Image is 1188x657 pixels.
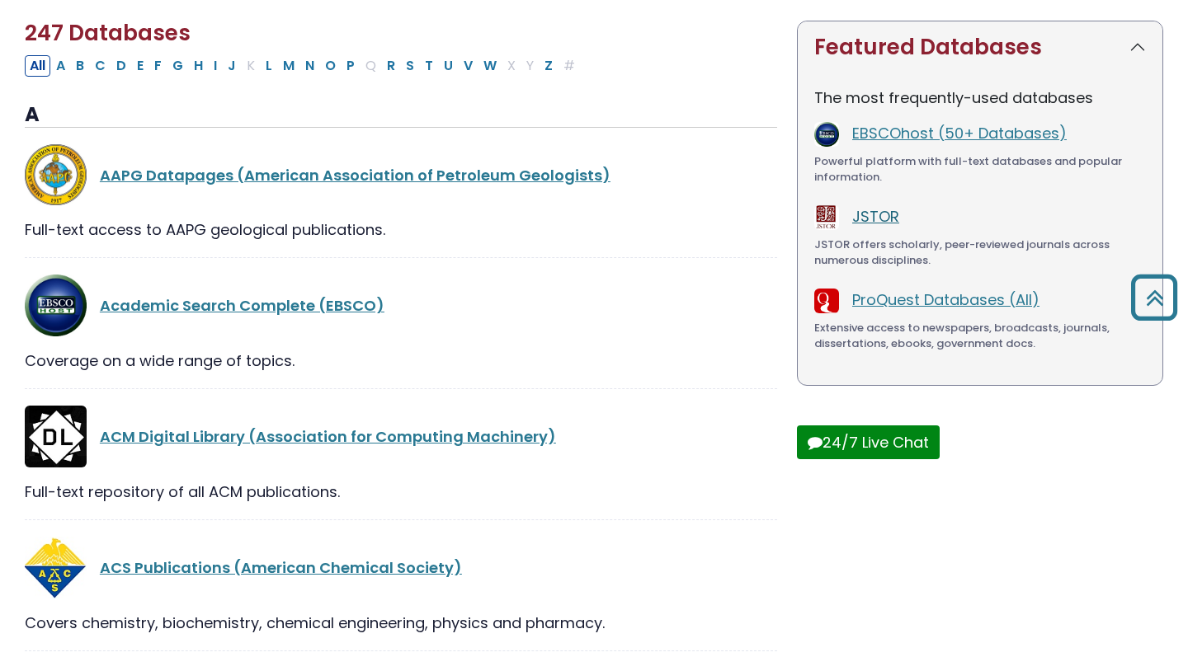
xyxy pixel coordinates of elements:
[1124,282,1184,312] a: Back to Top
[478,55,502,77] button: Filter Results W
[111,55,131,77] button: Filter Results D
[814,320,1146,352] div: Extensive access to newspapers, broadcasts, journals, dissertations, ebooks, government docs.
[189,55,208,77] button: Filter Results H
[25,55,50,77] button: All
[459,55,478,77] button: Filter Results V
[382,55,400,77] button: Filter Results R
[401,55,419,77] button: Filter Results S
[342,55,360,77] button: Filter Results P
[420,55,438,77] button: Filter Results T
[209,55,222,77] button: Filter Results I
[25,218,777,241] div: Full-text access to AAPG geological publications.
[25,612,777,634] div: Covers chemistry, biochemistry, chemical engineering, physics and pharmacy.
[149,55,167,77] button: Filter Results F
[25,54,582,75] div: Alpha-list to filter by first letter of database name
[223,55,241,77] button: Filter Results J
[798,21,1162,73] button: Featured Databases
[167,55,188,77] button: Filter Results G
[261,55,277,77] button: Filter Results L
[100,426,556,447] a: ACM Digital Library (Association for Computing Machinery)
[25,481,777,503] div: Full-text repository of all ACM publications.
[852,123,1067,143] a: EBSCOhost (50+ Databases)
[100,295,384,316] a: Academic Search Complete (EBSCO)
[25,350,777,372] div: Coverage on a wide range of topics.
[540,55,558,77] button: Filter Results Z
[100,165,610,185] a: AAPG Datapages (American Association of Petroleum Geologists)
[814,87,1146,109] p: The most frequently-used databases
[439,55,458,77] button: Filter Results U
[25,18,191,48] span: 247 Databases
[25,103,777,128] h3: A
[852,206,899,227] a: JSTOR
[797,425,940,459] button: 24/7 Live Chat
[852,289,1039,310] a: ProQuest Databases (All)
[100,557,462,578] a: ACS Publications (American Chemical Society)
[300,55,319,77] button: Filter Results N
[51,55,70,77] button: Filter Results A
[278,55,299,77] button: Filter Results M
[71,55,89,77] button: Filter Results B
[132,55,148,77] button: Filter Results E
[90,55,111,77] button: Filter Results C
[814,237,1146,269] div: JSTOR offers scholarly, peer-reviewed journals across numerous disciplines.
[814,153,1146,185] div: Powerful platform with full-text databases and popular information.
[320,55,341,77] button: Filter Results O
